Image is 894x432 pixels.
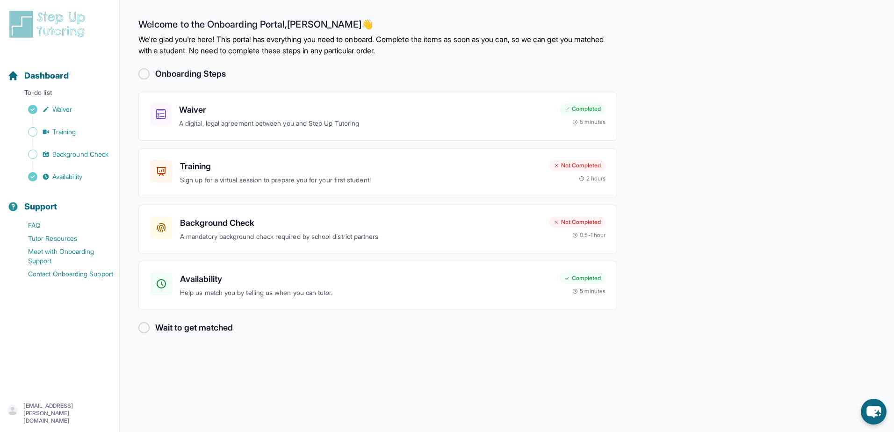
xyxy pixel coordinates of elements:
p: A mandatory background check required by school district partners [180,231,541,242]
a: TrainingSign up for a virtual session to prepare you for your first student!Not Completed2 hours [138,148,617,197]
span: Dashboard [24,69,69,82]
div: Completed [560,103,606,115]
a: Background Check [7,148,119,161]
button: Dashboard [4,54,115,86]
div: 0.5-1 hour [572,231,606,239]
a: AvailabilityHelp us match you by telling us when you can tutor.Completed5 minutes [138,261,617,310]
p: To-do list [4,88,115,101]
span: Support [24,200,58,213]
h3: Background Check [180,216,541,230]
h2: Welcome to the Onboarding Portal, [PERSON_NAME] 👋 [138,19,617,34]
a: Background CheckA mandatory background check required by school district partnersNot Completed0.5... [138,205,617,254]
a: Meet with Onboarding Support [7,245,119,267]
div: 2 hours [579,175,606,182]
img: logo [7,9,91,39]
a: Availability [7,170,119,183]
div: Not Completed [549,160,606,171]
div: Not Completed [549,216,606,228]
span: Waiver [52,105,72,114]
a: Tutor Resources [7,232,119,245]
div: 5 minutes [572,118,606,126]
span: Availability [52,172,82,181]
h2: Onboarding Steps [155,67,226,80]
div: Completed [560,273,606,284]
p: Help us match you by telling us when you can tutor. [180,288,552,298]
a: WaiverA digital, legal agreement between you and Step Up TutoringCompleted5 minutes [138,92,617,141]
p: [EMAIL_ADDRESS][PERSON_NAME][DOMAIN_NAME] [23,402,112,425]
h3: Waiver [179,103,552,116]
button: chat-button [861,399,887,425]
p: A digital, legal agreement between you and Step Up Tutoring [179,118,552,129]
div: 5 minutes [572,288,606,295]
a: Training [7,125,119,138]
a: Dashboard [7,69,69,82]
a: Contact Onboarding Support [7,267,119,281]
h3: Availability [180,273,552,286]
a: FAQ [7,219,119,232]
h2: Wait to get matched [155,321,233,334]
p: We're glad you're here! This portal has everything you need to onboard. Complete the items as soo... [138,34,617,56]
button: Support [4,185,115,217]
h3: Training [180,160,541,173]
span: Training [52,127,76,137]
button: [EMAIL_ADDRESS][PERSON_NAME][DOMAIN_NAME] [7,402,112,425]
a: Waiver [7,103,119,116]
span: Background Check [52,150,108,159]
p: Sign up for a virtual session to prepare you for your first student! [180,175,541,186]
